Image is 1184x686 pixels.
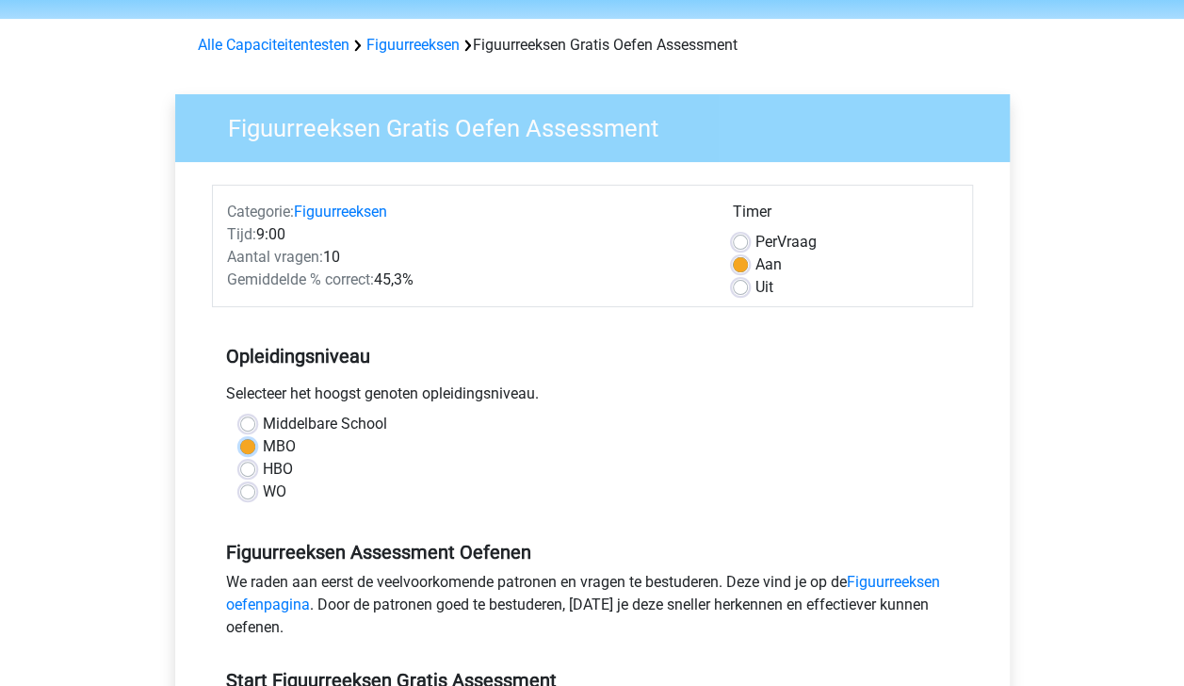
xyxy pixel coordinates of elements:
[755,233,777,251] span: Per
[263,481,286,503] label: WO
[263,435,296,458] label: MBO
[263,413,387,435] label: Middelbare School
[213,246,719,269] div: 10
[226,337,959,375] h5: Opleidingsniveau
[212,383,973,413] div: Selecteer het hoogst genoten opleidingsniveau.
[227,248,323,266] span: Aantal vragen:
[205,106,996,143] h3: Figuurreeksen Gratis Oefen Assessment
[213,223,719,246] div: 9:00
[198,36,349,54] a: Alle Capaciteitentesten
[190,34,995,57] div: Figuurreeksen Gratis Oefen Assessment
[366,36,460,54] a: Figuurreeksen
[755,276,773,299] label: Uit
[227,270,374,288] span: Gemiddelde % correct:
[227,225,256,243] span: Tijd:
[733,201,958,231] div: Timer
[263,458,293,481] label: HBO
[755,231,817,253] label: Vraag
[294,203,387,220] a: Figuurreeksen
[755,253,782,276] label: Aan
[226,541,959,563] h5: Figuurreeksen Assessment Oefenen
[212,571,973,646] div: We raden aan eerst de veelvoorkomende patronen en vragen te bestuderen. Deze vind je op de . Door...
[227,203,294,220] span: Categorie:
[213,269,719,291] div: 45,3%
